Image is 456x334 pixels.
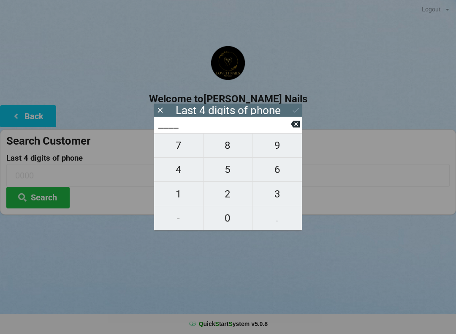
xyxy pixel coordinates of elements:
[204,133,253,158] button: 8
[252,185,302,203] span: 3
[252,182,302,206] button: 3
[204,209,252,227] span: 0
[204,206,253,230] button: 0
[204,161,252,178] span: 5
[252,137,302,154] span: 9
[204,137,252,154] span: 8
[204,182,253,206] button: 2
[252,133,302,158] button: 9
[154,158,204,182] button: 4
[154,137,203,154] span: 7
[176,106,281,115] div: Last 4 digits of phone
[154,161,203,178] span: 4
[154,182,204,206] button: 1
[204,185,252,203] span: 2
[154,185,203,203] span: 1
[252,158,302,182] button: 6
[204,158,253,182] button: 5
[154,133,204,158] button: 7
[252,161,302,178] span: 6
